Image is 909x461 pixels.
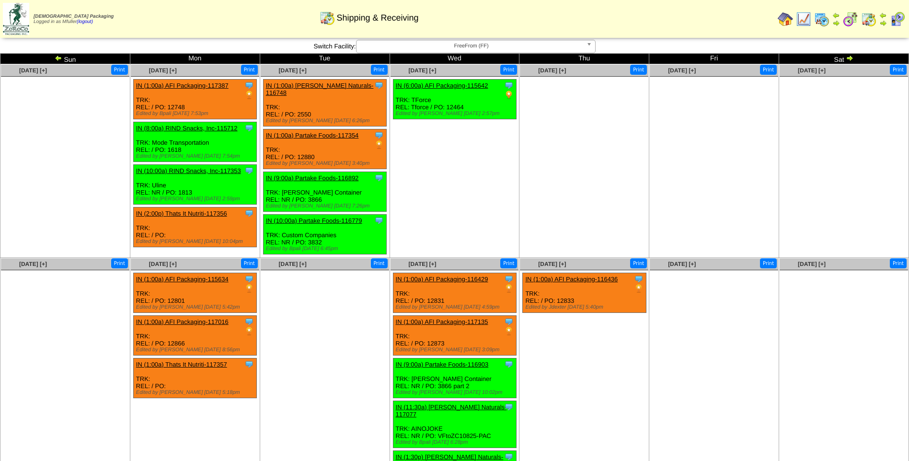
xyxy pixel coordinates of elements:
div: Edited by [PERSON_NAME] [DATE] 7:26pm [266,203,386,209]
img: Tooltip [504,274,514,284]
a: IN (8:00a) RIND Snacks, Inc-115712 [136,125,238,132]
div: TRK: Uline REL: NR / PO: 1813 [133,165,256,205]
img: Tooltip [244,123,254,133]
img: Tooltip [374,173,384,183]
img: Tooltip [504,81,514,90]
img: PO [244,284,254,293]
div: Edited by [PERSON_NAME] [DATE] 3:09pm [396,347,516,353]
a: IN (10:00a) RIND Snacks, Inc-117353 [136,167,241,174]
img: Tooltip [504,359,514,369]
img: PO [504,284,514,293]
div: Edited by [PERSON_NAME] [DATE] 10:02pm [396,390,516,395]
button: Print [760,258,777,268]
img: calendarblend.gif [843,12,858,27]
span: [DEMOGRAPHIC_DATA] Packaging [34,14,114,19]
div: Edited by Bpali [DATE] 6:28pm [396,439,516,445]
img: arrowright.gif [846,54,853,62]
button: Print [111,258,128,268]
img: PO [374,140,384,150]
a: [DATE] [+] [408,261,436,267]
img: Tooltip [244,81,254,90]
a: IN (1:00a) AFI Packaging-117135 [396,318,488,325]
td: Thu [519,54,649,64]
a: [DATE] [+] [798,67,826,74]
a: [DATE] [+] [668,261,696,267]
button: Print [241,65,258,75]
img: home.gif [778,12,793,27]
div: TRK: REL: / PO: 2550 [263,80,386,127]
img: PO [244,90,254,100]
button: Print [111,65,128,75]
div: TRK: [PERSON_NAME] Container REL: NR / PO: 3866 part 2 [393,358,516,398]
span: Logged in as Mfuller [34,14,114,24]
div: TRK: AINOJOKE REL: NR / PO: VFtoZC10825-PAC [393,401,516,448]
div: TRK: REL: / PO: [133,358,256,398]
div: Edited by Jdexter [DATE] 5:40pm [525,304,645,310]
img: Tooltip [634,274,644,284]
img: Tooltip [374,216,384,225]
div: TRK: [PERSON_NAME] Container REL: NR / PO: 3866 [263,172,386,212]
img: line_graph.gif [796,12,811,27]
button: Print [500,65,517,75]
a: [DATE] [+] [538,261,566,267]
div: TRK: REL: / PO: 12748 [133,80,256,119]
a: (logout) [77,19,93,24]
img: arrowleft.gif [879,12,887,19]
div: Edited by [PERSON_NAME] [DATE] 4:59pm [396,304,516,310]
span: [DATE] [+] [19,261,47,267]
img: PO [504,90,514,100]
img: Tooltip [374,81,384,90]
button: Print [760,65,777,75]
img: calendarprod.gif [814,12,829,27]
button: Print [241,258,258,268]
button: Print [630,65,647,75]
img: Tooltip [374,130,384,140]
div: TRK: Mode Transportation REL: / PO: 1618 [133,122,256,162]
td: Sat [779,54,909,64]
a: IN (1:00a) AFI Packaging-116429 [396,276,488,283]
div: TRK: REL: / PO: 12873 [393,316,516,356]
a: IN (1:00a) AFI Packaging-117387 [136,82,229,89]
img: arrowright.gif [879,19,887,27]
td: Wed [390,54,519,64]
div: TRK: REL: / PO: 12831 [393,273,516,313]
span: [DATE] [+] [149,67,177,74]
button: Print [630,258,647,268]
a: IN (1:00a) Partake Foods-117354 [266,132,359,139]
a: IN (9:00a) Partake Foods-116892 [266,174,359,182]
a: [DATE] [+] [19,67,47,74]
a: [DATE] [+] [668,67,696,74]
img: PO [634,284,644,293]
div: TRK: REL: / PO: 12866 [133,316,256,356]
div: Edited by [PERSON_NAME] [DATE] 2:57pm [396,111,516,116]
a: [DATE] [+] [279,261,307,267]
td: Fri [649,54,779,64]
a: [DATE] [+] [408,67,436,74]
div: Edited by Bpali [DATE] 6:45pm [266,246,386,252]
a: IN (1:00a) Thats It Nutriti-117357 [136,361,227,368]
img: calendarinout.gif [861,12,876,27]
a: [DATE] [+] [279,67,307,74]
img: arrowright.gif [832,19,840,27]
img: PO [244,326,254,336]
img: Tooltip [244,208,254,218]
div: TRK: REL: / PO: 12880 [263,129,386,169]
td: Sun [0,54,130,64]
div: TRK: REL: / PO: [133,207,256,247]
button: Print [371,258,388,268]
span: [DATE] [+] [538,67,566,74]
div: Edited by [PERSON_NAME] [DATE] 10:04pm [136,239,256,244]
a: [DATE] [+] [798,261,826,267]
div: Edited by [PERSON_NAME] [DATE] 6:26pm [266,118,386,124]
button: Print [500,258,517,268]
img: calendarcustomer.gif [890,12,905,27]
img: calendarinout.gif [320,10,335,25]
div: Edited by [PERSON_NAME] [DATE] 8:56pm [136,347,256,353]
